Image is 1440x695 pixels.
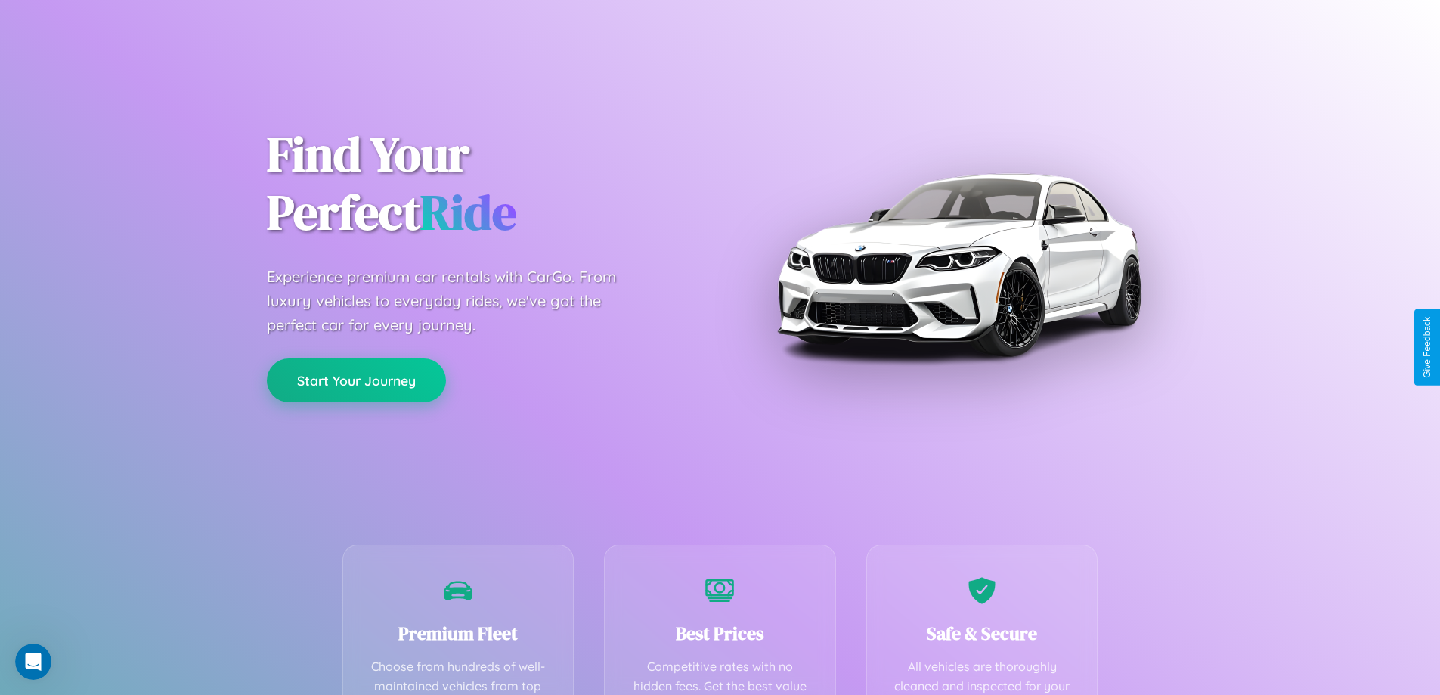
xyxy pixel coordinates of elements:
p: Experience premium car rentals with CarGo. From luxury vehicles to everyday rides, we've got the ... [267,265,645,337]
div: Give Feedback [1422,317,1432,378]
h1: Find Your Perfect [267,126,698,242]
button: Start Your Journey [267,358,446,402]
h3: Premium Fleet [366,621,551,646]
iframe: Intercom live chat [15,644,51,680]
h3: Safe & Secure [890,621,1075,646]
span: Ride [420,179,516,245]
h3: Best Prices [627,621,813,646]
img: Premium BMW car rental vehicle [770,76,1147,454]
